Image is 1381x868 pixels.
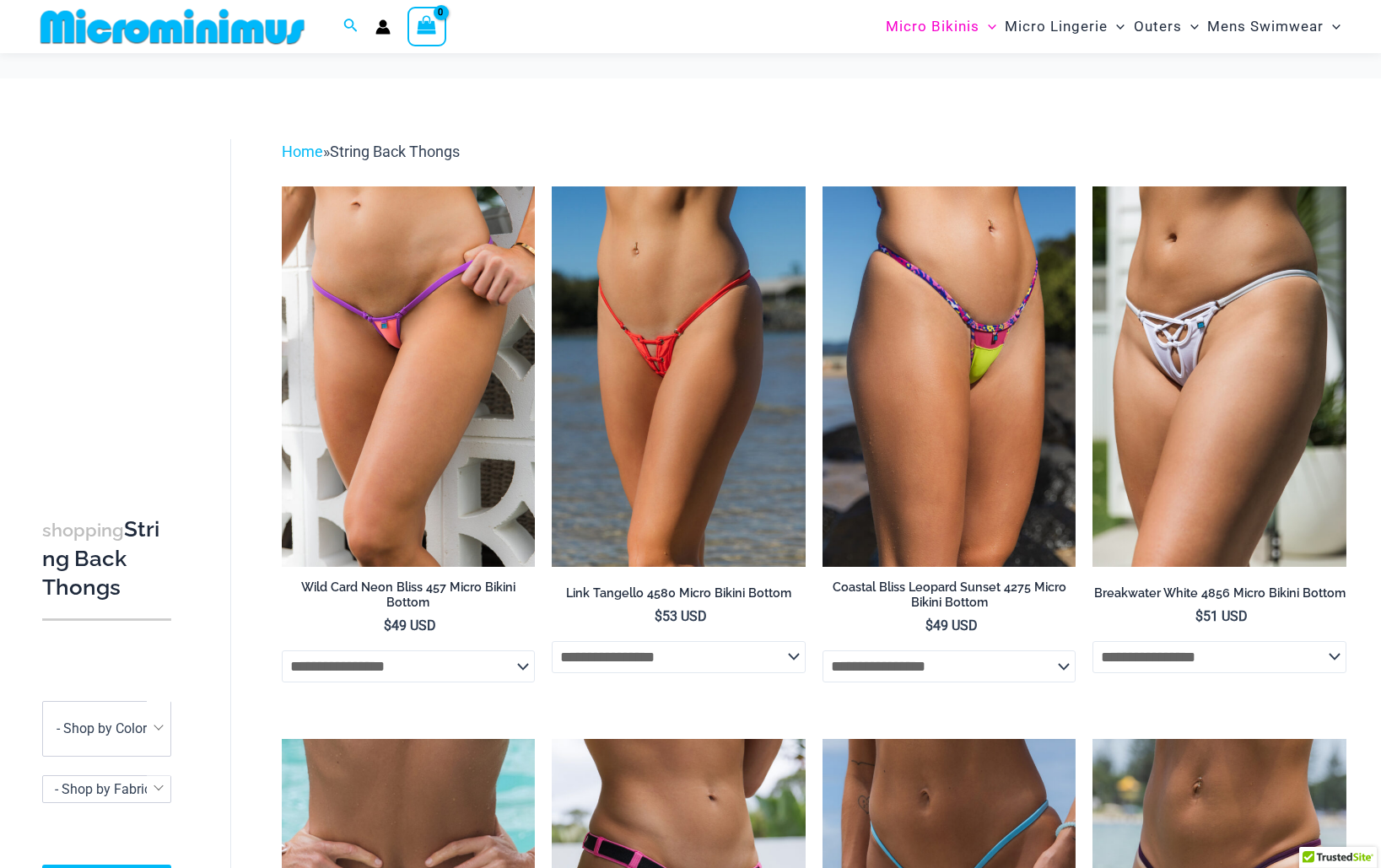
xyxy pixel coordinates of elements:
span: $ [1195,608,1203,624]
bdi: 49 USD [925,617,978,633]
a: Coastal Bliss Leopard Sunset 4275 Micro Bikini Bottom [823,580,1076,617]
bdi: 53 USD [655,608,707,624]
a: OutersMenu ToggleMenu Toggle [1130,5,1203,48]
span: » [282,143,460,160]
a: Link Tangello 4580 Micro Bikini Bottom [552,585,806,607]
span: Menu Toggle [979,5,996,48]
span: - Shop by Color [42,701,171,757]
h2: Coastal Bliss Leopard Sunset 4275 Micro Bikini Bottom [823,580,1076,611]
span: Micro Lingerie [1005,5,1108,48]
a: Mens SwimwearMenu ToggleMenu Toggle [1203,5,1345,48]
span: $ [655,608,662,624]
span: $ [384,617,391,633]
span: Mens Swimwear [1207,5,1324,48]
a: Search icon link [343,16,359,37]
span: Menu Toggle [1182,5,1199,48]
a: Breakwater White 4856 Micro Bottom 01Breakwater White 3153 Top 4856 Micro Bottom 06Breakwater Whi... [1092,186,1346,567]
h3: String Back Thongs [42,515,171,601]
span: Micro Bikinis [886,5,979,48]
iframe: TrustedSite Certified [42,126,194,463]
nav: Site Navigation [879,3,1347,51]
span: shopping [42,520,124,541]
span: Menu Toggle [1324,5,1341,48]
img: Link Tangello 4580 Micro 01 [552,186,806,567]
span: String Back Thongs [330,143,460,160]
span: $ [925,617,933,633]
span: - Shop by Fabric [42,775,171,803]
span: - Shop by Fabric [55,781,151,797]
a: Wild Card Neon Bliss 312 Top 457 Micro 04Wild Card Neon Bliss 312 Top 457 Micro 05Wild Card Neon ... [282,186,536,567]
a: Wild Card Neon Bliss 457 Micro Bikini Bottom [282,580,536,617]
img: Breakwater White 4856 Micro Bottom 01 [1092,186,1346,567]
a: Micro BikinisMenu ToggleMenu Toggle [882,5,1001,48]
a: Micro LingerieMenu ToggleMenu Toggle [1001,5,1129,48]
span: - Shop by Color [57,720,147,736]
img: Coastal Bliss Leopard Sunset 4275 Micro Bikini 01 [823,186,1076,567]
h2: Wild Card Neon Bliss 457 Micro Bikini Bottom [282,580,536,611]
span: - Shop by Color [43,702,170,756]
span: Outers [1134,5,1182,48]
a: View Shopping Cart, empty [407,7,446,46]
bdi: 49 USD [384,617,436,633]
a: Account icon link [375,19,391,35]
span: - Shop by Fabric [43,776,170,802]
bdi: 51 USD [1195,608,1248,624]
h2: Breakwater White 4856 Micro Bikini Bottom [1092,585,1346,601]
a: Breakwater White 4856 Micro Bikini Bottom [1092,585,1346,607]
a: Coastal Bliss Leopard Sunset 4275 Micro Bikini 01Coastal Bliss Leopard Sunset 4275 Micro Bikini 0... [823,186,1076,567]
a: Link Tangello 4580 Micro 01Link Tangello 4580 Micro 02Link Tangello 4580 Micro 02 [552,186,806,567]
h2: Link Tangello 4580 Micro Bikini Bottom [552,585,806,601]
span: Menu Toggle [1108,5,1125,48]
img: MM SHOP LOGO FLAT [34,8,311,46]
img: Wild Card Neon Bliss 312 Top 457 Micro 04 [282,186,536,567]
a: Home [282,143,323,160]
